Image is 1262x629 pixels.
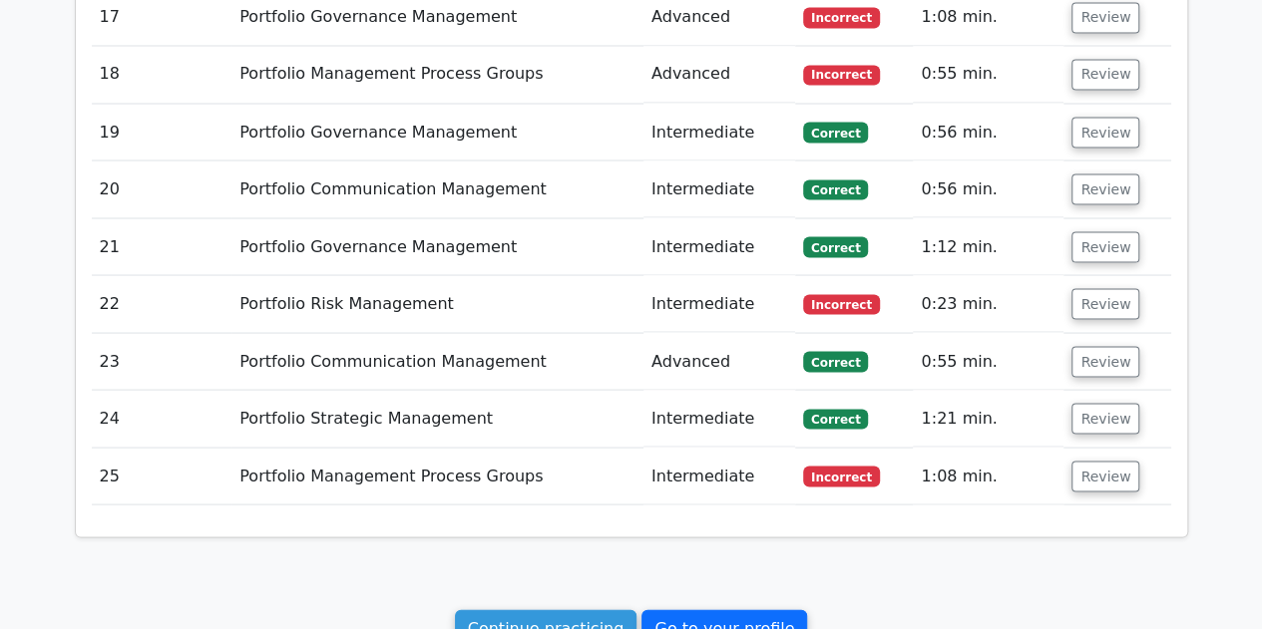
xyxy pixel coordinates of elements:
[1071,346,1139,377] button: Review
[92,104,232,160] td: 19
[231,104,643,160] td: Portfolio Governance Management
[231,275,643,332] td: Portfolio Risk Management
[803,351,868,371] span: Correct
[913,104,1063,160] td: 0:56 min.
[92,390,232,447] td: 24
[92,333,232,390] td: 23
[231,218,643,275] td: Portfolio Governance Management
[1071,231,1139,262] button: Review
[92,218,232,275] td: 21
[643,160,795,217] td: Intermediate
[92,448,232,504] td: 25
[803,409,868,429] span: Correct
[913,160,1063,217] td: 0:56 min.
[231,46,643,103] td: Portfolio Management Process Groups
[643,448,795,504] td: Intermediate
[1071,2,1139,33] button: Review
[643,46,795,103] td: Advanced
[643,333,795,390] td: Advanced
[643,218,795,275] td: Intermediate
[231,160,643,217] td: Portfolio Communication Management
[231,448,643,504] td: Portfolio Management Process Groups
[913,333,1063,390] td: 0:55 min.
[1071,59,1139,90] button: Review
[1071,173,1139,204] button: Review
[913,390,1063,447] td: 1:21 min.
[92,275,232,332] td: 22
[913,46,1063,103] td: 0:55 min.
[803,294,880,314] span: Incorrect
[643,104,795,160] td: Intermediate
[1071,288,1139,319] button: Review
[803,65,880,85] span: Incorrect
[1071,403,1139,434] button: Review
[913,275,1063,332] td: 0:23 min.
[92,46,232,103] td: 18
[231,333,643,390] td: Portfolio Communication Management
[643,390,795,447] td: Intermediate
[1071,461,1139,491] button: Review
[803,236,868,256] span: Correct
[803,466,880,485] span: Incorrect
[231,390,643,447] td: Portfolio Strategic Management
[913,448,1063,504] td: 1:08 min.
[803,179,868,199] span: Correct
[803,7,880,27] span: Incorrect
[643,275,795,332] td: Intermediate
[1071,117,1139,148] button: Review
[913,218,1063,275] td: 1:12 min.
[803,122,868,142] span: Correct
[92,160,232,217] td: 20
